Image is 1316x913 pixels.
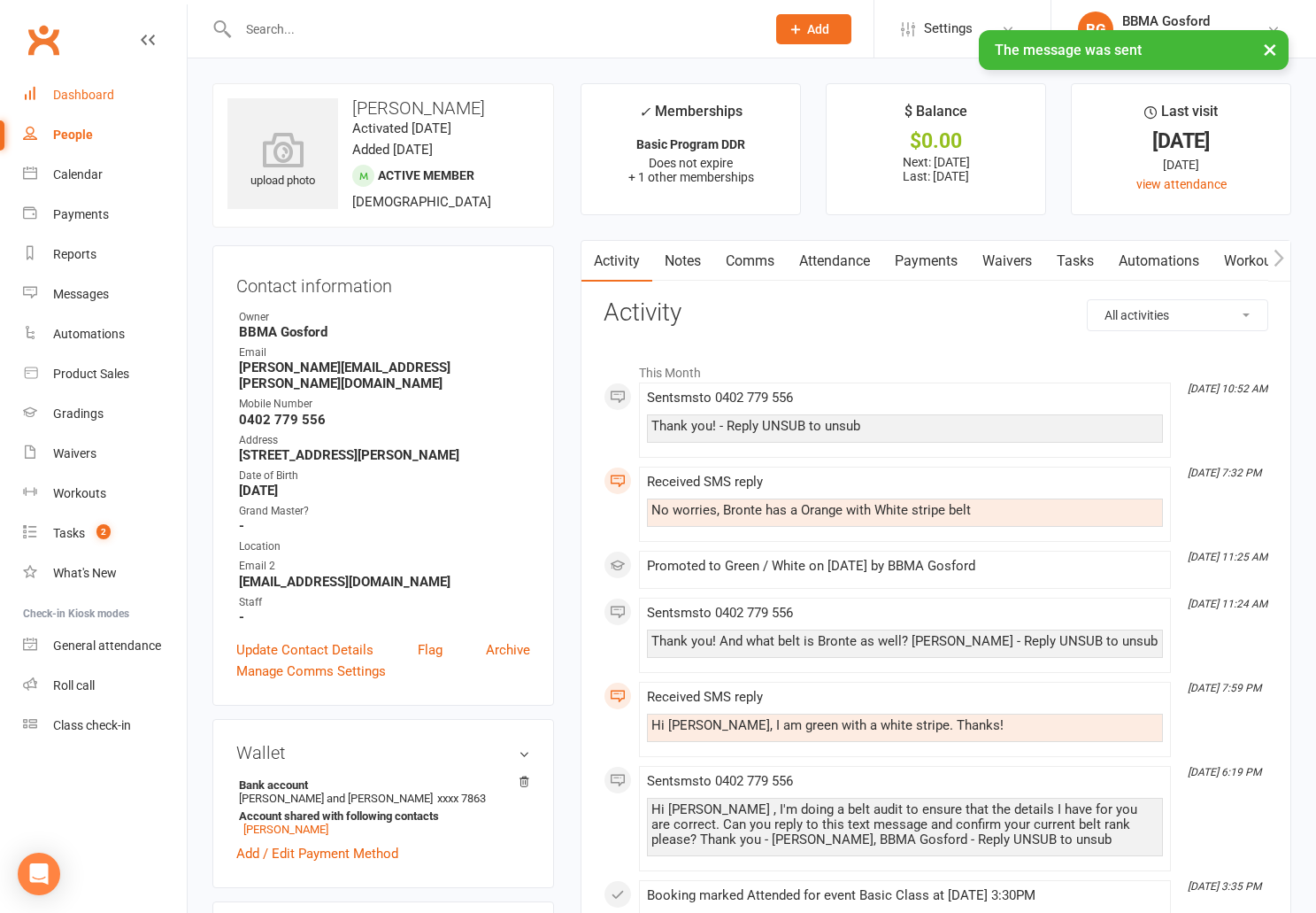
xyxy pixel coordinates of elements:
h3: Wallet [236,743,530,762]
span: Sent sms to 0402 779 556 [647,390,793,406]
div: Email 2 [239,558,530,575]
i: [DATE] 10:52 AM [1188,383,1267,395]
div: Booking marked Attended for event Basic Class at [DATE] 3:30PM [647,888,1163,903]
strong: - [239,609,530,625]
div: $0.00 [843,132,1029,151]
a: Manage Comms Settings [236,661,386,682]
a: Gradings [23,394,187,434]
div: [DATE] [1088,132,1274,151]
a: Clubworx [21,18,65,62]
span: Does not expire [649,156,733,170]
a: Messages [23,275,187,314]
div: General attendance [53,638,161,653]
strong: Account shared with following contacts [239,809,521,823]
button: Add [776,14,851,44]
div: Received SMS reply [647,690,1163,705]
a: People [23,115,187,155]
div: Address [239,432,530,449]
a: Class kiosk mode [23,706,187,746]
div: Dashboard [53,88,114,102]
div: Hi [PERSON_NAME], I am green with a white stripe. Thanks! [651,718,1158,733]
div: Waivers [53,446,96,460]
span: Sent sms to 0402 779 556 [647,773,793,789]
div: Black Belt Martial Arts [1122,29,1243,45]
div: Tasks [53,526,85,540]
span: xxxx 7863 [437,792,486,805]
span: Active member [378,168,474,182]
time: Added [DATE] [352,142,433,158]
div: [DATE] [1088,155,1274,174]
a: view attendance [1136,177,1227,191]
span: 2 [96,524,111,539]
a: Activity [581,241,652,282]
div: Thank you! - Reply UNSUB to unsub [651,419,1158,434]
div: Messages [53,287,109,301]
div: Memberships [639,100,743,133]
div: People [53,128,93,142]
div: Gradings [53,406,104,421]
strong: 0402 779 556 [239,412,530,428]
h3: [PERSON_NAME] [227,98,539,118]
i: [DATE] 7:32 PM [1188,467,1261,479]
a: Automations [23,314,187,354]
a: Automations [1106,241,1212,282]
strong: [EMAIL_ADDRESS][DOMAIN_NAME] [239,574,530,590]
a: Archive [486,639,530,661]
p: Next: [DATE] Last: [DATE] [843,155,1029,183]
a: Payments [882,241,970,282]
div: Owner [239,309,530,326]
div: Roll call [53,678,95,692]
strong: [DATE] [239,483,530,499]
div: Mobile Number [239,396,530,413]
a: Comms [713,241,787,282]
div: Workouts [53,486,106,500]
div: Grand Master? [239,503,530,520]
i: [DATE] 3:35 PM [1188,880,1261,893]
div: Last visit [1144,100,1218,132]
div: $ Balance [904,100,967,132]
strong: Basic Program DDR [636,137,745,151]
div: Received SMS reply [647,475,1163,490]
div: Hi [PERSON_NAME] , I'm doing a belt audit to ensure that the details I have for you are correct. ... [651,802,1158,847]
a: Tasks 2 [23,514,187,553]
a: Payments [23,195,187,235]
a: Add / Edit Payment Method [236,843,398,864]
input: Search... [233,17,753,42]
li: This Month [604,354,1268,383]
div: upload photo [227,132,338,190]
span: Add [807,22,829,36]
a: Waivers [23,434,187,474]
i: [DATE] 11:24 AM [1188,598,1267,610]
a: Roll call [23,666,187,706]
a: Workouts [23,474,187,514]
span: Settings [924,9,973,49]
div: The message was sent [979,30,1289,70]
div: Product Sales [53,367,129,381]
div: Email [239,344,530,361]
div: Calendar [53,167,103,182]
button: × [1254,30,1286,68]
div: Location [239,538,530,555]
a: Attendance [787,241,882,282]
div: Class check-in [53,718,131,732]
a: Update Contact Details [236,639,373,661]
div: Promoted to Green / White on [DATE] by BBMA Gosford [647,559,1163,574]
time: Activated [DATE] [352,120,451,136]
span: + 1 other memberships [628,170,754,184]
div: Date of Birth [239,468,530,484]
div: Payments [53,207,109,221]
a: Workouts [1212,241,1296,282]
a: Reports [23,235,187,275]
h3: Contact information [236,269,530,296]
strong: BBMA Gosford [239,324,530,340]
div: Open Intercom Messenger [18,853,60,895]
strong: - [239,518,530,534]
strong: Bank account [239,778,521,792]
strong: [STREET_ADDRESS][PERSON_NAME] [239,447,530,463]
a: Waivers [970,241,1044,282]
li: [PERSON_NAME] and [PERSON_NAME] [236,776,530,839]
div: Thank you! And what belt is Bronte as well? [PERSON_NAME] - Reply UNSUB to unsub [651,634,1158,649]
span: [DEMOGRAPHIC_DATA] [352,194,491,210]
a: General attendance kiosk mode [23,626,187,666]
span: Sent sms to 0402 779 556 [647,605,793,621]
